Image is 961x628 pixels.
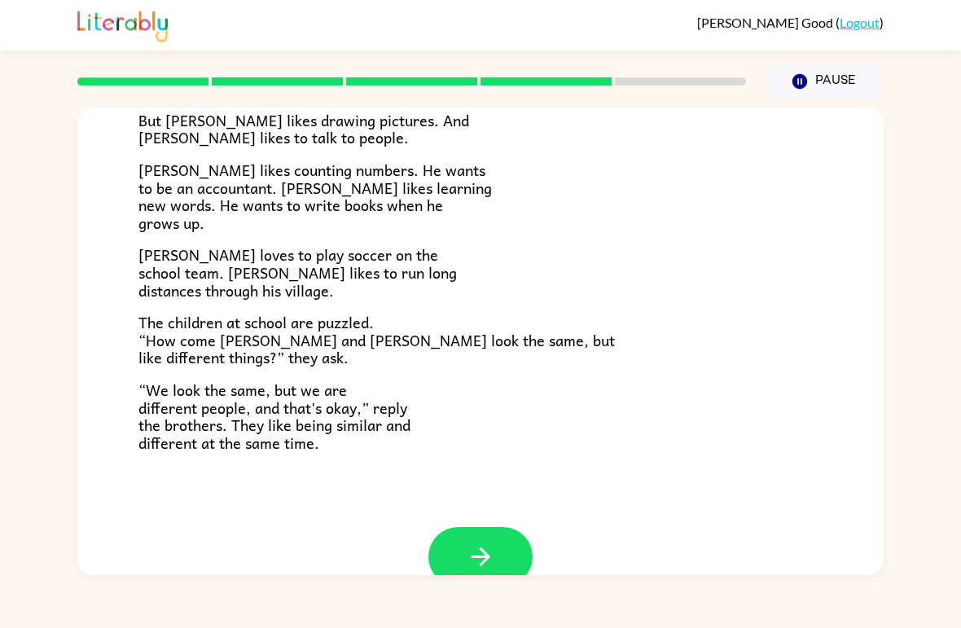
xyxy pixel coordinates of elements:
span: But [PERSON_NAME] likes drawing pictures. And [PERSON_NAME] likes to talk to people. [138,108,469,150]
span: [PERSON_NAME] loves to play soccer on the school team. [PERSON_NAME] likes to run long distances ... [138,243,457,301]
span: “We look the same, but we are different people, and that's okay,” reply the brothers. They like b... [138,378,410,455]
span: [PERSON_NAME] likes counting numbers. He wants to be an accountant. [PERSON_NAME] likes learning ... [138,158,492,235]
button: Pause [766,63,884,100]
a: Logout [840,15,880,30]
div: ( ) [697,15,884,30]
span: The children at school are puzzled. “How come [PERSON_NAME] and [PERSON_NAME] look the same, but ... [138,310,615,369]
img: Literably [77,7,168,42]
span: [PERSON_NAME] Good [697,15,836,30]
